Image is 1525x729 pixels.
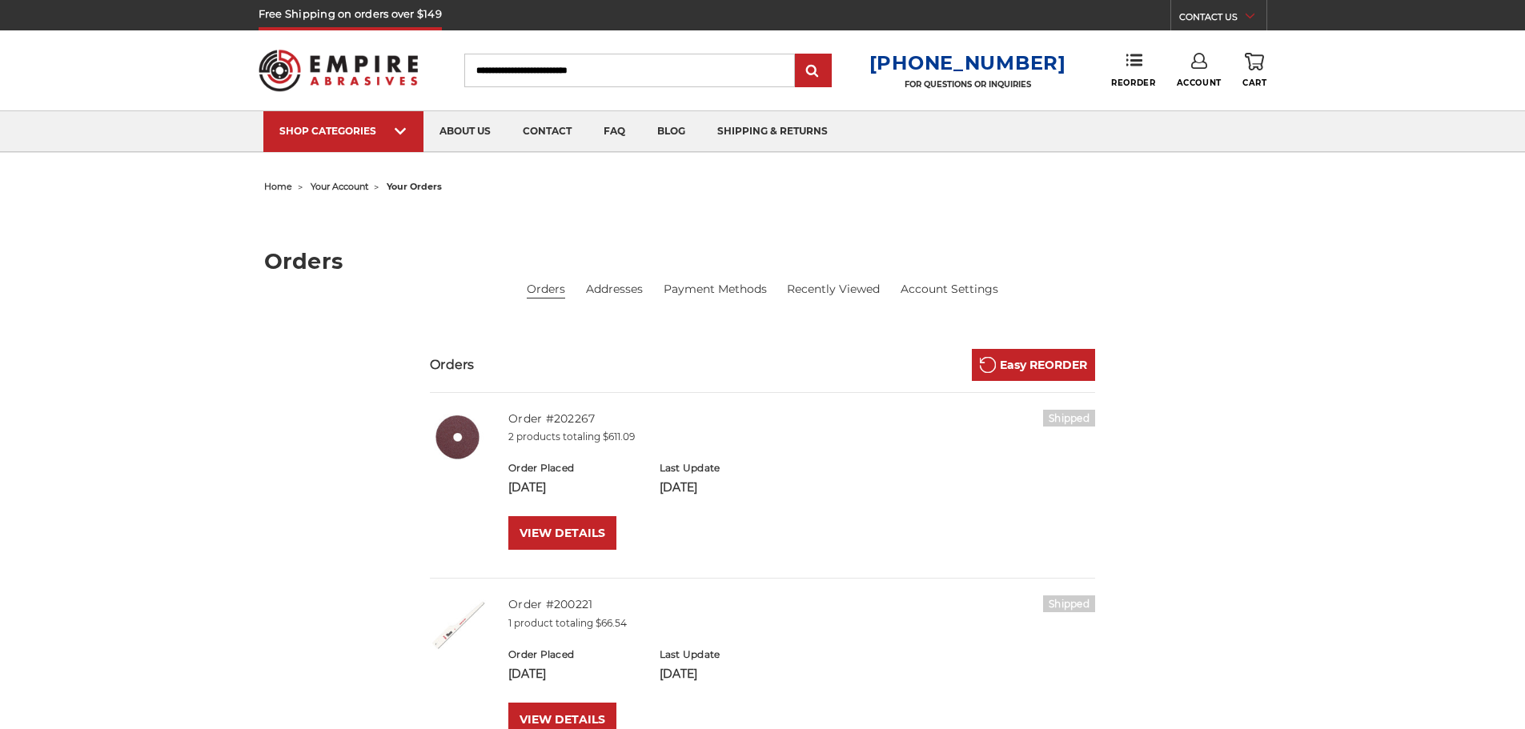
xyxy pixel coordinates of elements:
[264,250,1262,272] h1: Orders
[586,281,643,298] a: Addresses
[901,281,998,298] a: Account Settings
[1043,410,1095,427] h6: Shipped
[527,281,565,298] li: Orders
[869,79,1066,90] p: FOR QUESTIONS OR INQUIRIES
[259,39,419,102] img: Empire Abrasives
[588,111,641,152] a: faq
[430,355,475,375] h3: Orders
[507,111,588,152] a: contact
[430,410,486,465] img: 4.5 inch resin fiber disc
[508,430,1095,444] p: 2 products totaling $611.09
[660,480,697,495] span: [DATE]
[279,125,407,137] div: SHOP CATEGORIES
[508,597,592,611] a: Order #200221
[1043,595,1095,612] h6: Shipped
[660,667,697,681] span: [DATE]
[508,647,642,662] h6: Order Placed
[660,461,793,475] h6: Last Update
[508,480,546,495] span: [DATE]
[508,411,595,426] a: Order #202267
[423,111,507,152] a: about us
[1242,78,1266,88] span: Cart
[508,616,1095,631] p: 1 product totaling $66.54
[430,595,486,651] img: 4" Air Saw blade for pneumatic sawzall 14 TPI
[1111,78,1155,88] span: Reorder
[641,111,701,152] a: blog
[508,516,616,550] a: VIEW DETAILS
[387,181,442,192] span: your orders
[1177,78,1222,88] span: Account
[972,349,1095,381] a: Easy REORDER
[664,281,767,298] a: Payment Methods
[508,461,642,475] h6: Order Placed
[1179,8,1266,30] a: CONTACT US
[797,55,829,87] input: Submit
[1242,53,1266,88] a: Cart
[311,181,368,192] a: your account
[660,647,793,662] h6: Last Update
[508,667,546,681] span: [DATE]
[787,281,880,298] a: Recently Viewed
[701,111,844,152] a: shipping & returns
[264,181,292,192] a: home
[869,51,1066,74] a: [PHONE_NUMBER]
[1111,53,1155,87] a: Reorder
